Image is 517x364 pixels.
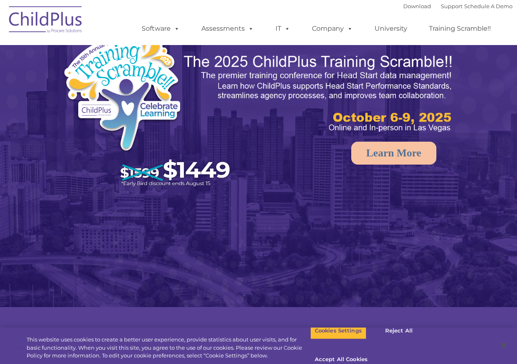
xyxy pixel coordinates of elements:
button: Cookies Settings [310,322,366,339]
a: Download [403,3,431,9]
font: | [403,3,512,9]
a: University [366,20,415,37]
a: IT [267,20,298,37]
a: Learn More [351,142,437,165]
button: Close [495,336,513,354]
a: Company [304,20,361,37]
img: ChildPlus by Procare Solutions [5,0,87,41]
a: Assessments [193,20,262,37]
a: Support [441,3,463,9]
a: Schedule A Demo [464,3,512,9]
button: Reject All [373,322,424,339]
a: Software [133,20,188,37]
a: Training Scramble!! [421,20,499,37]
div: This website uses cookies to create a better user experience, provide statistics about user visit... [27,336,310,360]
